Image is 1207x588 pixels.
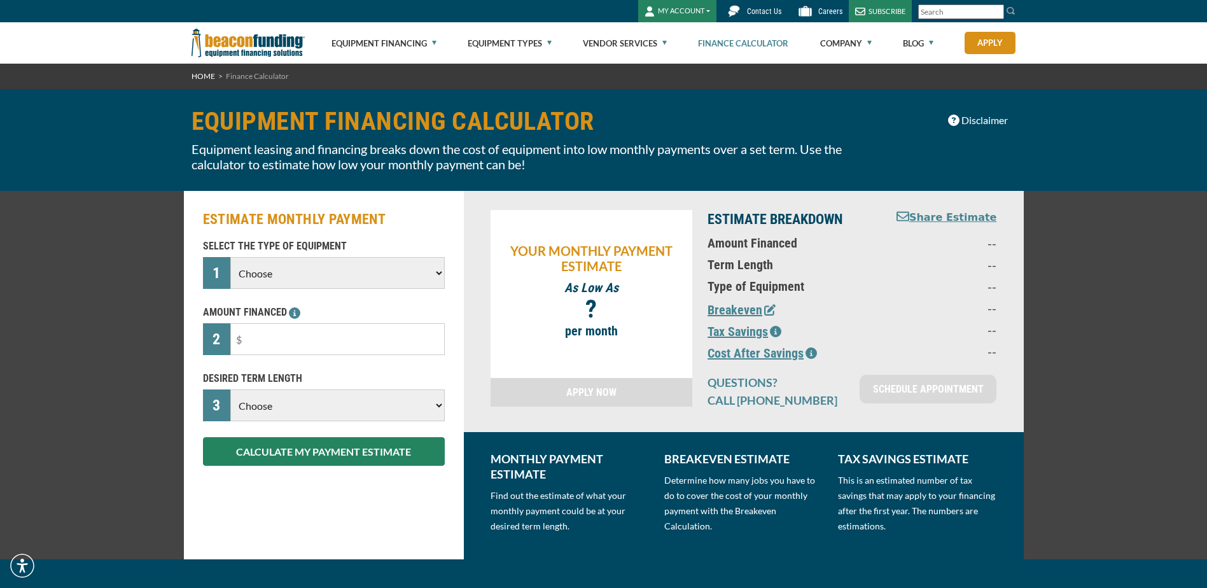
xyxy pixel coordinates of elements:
[192,108,876,135] h1: EQUIPMENT FINANCING CALCULATOR
[331,23,436,64] a: Equipment Financing
[203,389,231,421] div: 3
[203,210,445,229] h2: ESTIMATE MONTHLY PAYMENT
[497,280,687,295] p: As Low As
[192,141,876,172] p: Equipment leasing and financing breaks down the cost of equipment into low monthly payments over ...
[491,378,693,407] a: APPLY NOW
[885,300,996,316] p: --
[491,488,649,534] p: Find out the estimate of what your monthly payment could be at your desired term length.
[965,32,1015,54] a: Apply
[203,305,445,320] p: AMOUNT FINANCED
[838,473,996,534] p: This is an estimated number of tax savings that may apply to your financing after the first year....
[203,437,445,466] button: CALCULATE MY PAYMENT ESTIMATE
[203,257,231,289] div: 1
[192,22,305,64] img: Beacon Funding Corporation logo
[885,235,996,251] p: --
[491,451,649,482] p: MONTHLY PAYMENT ESTIMATE
[698,23,788,64] a: Finance Calculator
[708,300,776,319] button: Breakeven
[708,322,781,341] button: Tax Savings
[708,235,870,251] p: Amount Financed
[708,210,870,229] p: ESTIMATE BREAKDOWN
[708,279,870,294] p: Type of Equipment
[583,23,667,64] a: Vendor Services
[885,279,996,294] p: --
[838,451,996,466] p: TAX SAVINGS ESTIMATE
[497,243,687,274] p: YOUR MONTHLY PAYMENT ESTIMATE
[991,7,1001,17] a: Clear search text
[664,473,823,534] p: Determine how many jobs you have to do to cover the cost of your monthly payment with the Breakev...
[961,113,1008,128] span: Disclaimer
[1006,6,1016,16] img: Search
[192,71,215,81] a: HOME
[230,323,444,355] input: $
[708,344,817,363] button: Cost After Savings
[747,7,781,16] span: Contact Us
[664,451,823,466] p: BREAKEVEN ESTIMATE
[468,23,552,64] a: Equipment Types
[708,257,870,272] p: Term Length
[918,4,1004,19] input: Search
[708,393,844,408] p: CALL [PHONE_NUMBER]
[203,371,445,386] p: DESIRED TERM LENGTH
[226,71,289,81] span: Finance Calculator
[497,302,687,317] p: ?
[860,375,996,403] a: SCHEDULE APPOINTMENT
[708,375,844,390] p: QUESTIONS?
[903,23,933,64] a: Blog
[820,23,872,64] a: Company
[940,108,1016,132] button: Disclaimer
[885,322,996,337] p: --
[203,239,445,254] p: SELECT THE TYPE OF EQUIPMENT
[818,7,842,16] span: Careers
[885,257,996,272] p: --
[203,323,231,355] div: 2
[897,210,997,226] button: Share Estimate
[885,344,996,359] p: --
[497,323,687,339] p: per month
